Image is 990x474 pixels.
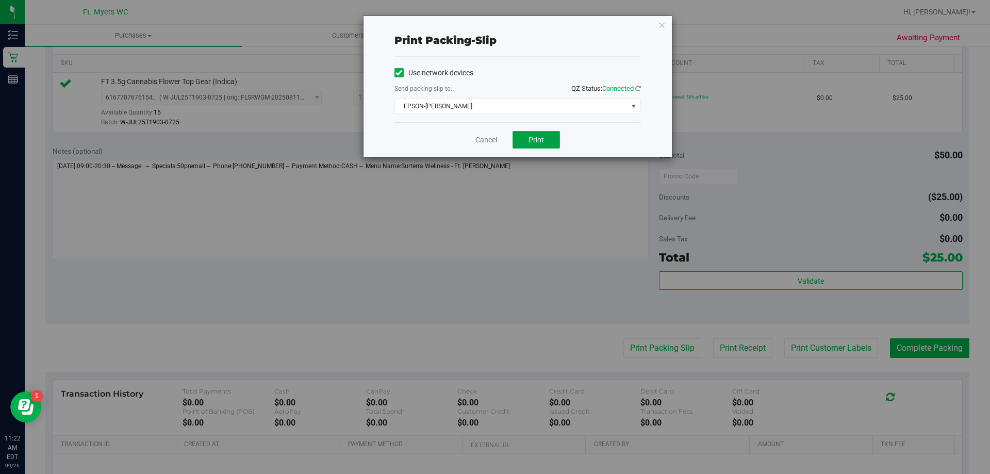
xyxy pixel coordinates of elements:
span: Print packing-slip [394,34,497,46]
iframe: Resource center [10,391,41,422]
label: Use network devices [394,68,473,78]
span: Print [529,136,544,144]
button: Print [513,131,560,149]
span: QZ Status: [571,85,641,92]
span: EPSON-[PERSON_NAME] [395,99,628,113]
a: Cancel [475,135,497,145]
span: Connected [602,85,634,92]
iframe: Resource center unread badge [30,390,43,402]
span: select [627,99,640,113]
label: Send packing-slip to: [394,84,452,93]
